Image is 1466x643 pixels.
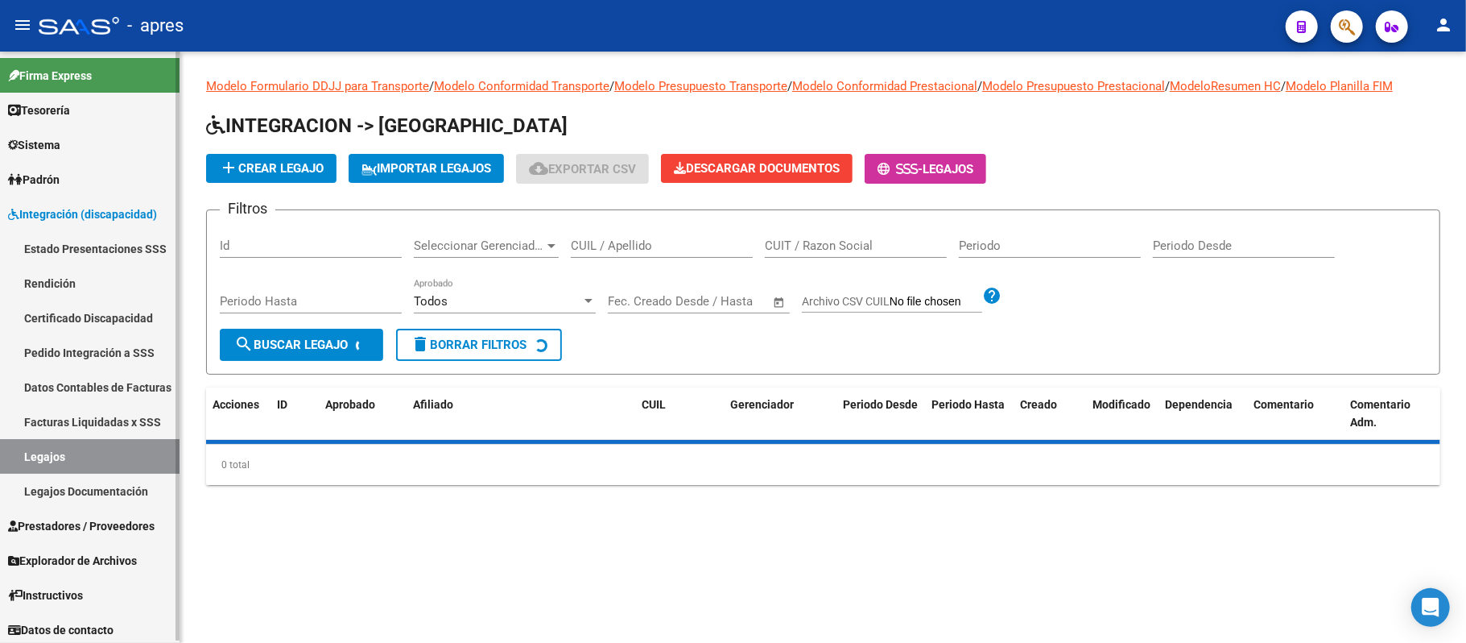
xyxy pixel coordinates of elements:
[127,8,184,44] span: - apres
[411,338,527,352] span: Borrar Filtros
[8,587,83,604] span: Instructivos
[414,294,448,309] span: Todos
[1350,398,1410,429] span: Comentario Adm.
[1247,388,1344,441] datatable-header-cell: Comentario
[529,162,636,176] span: Exportar CSV
[931,398,1005,411] span: Periodo Hasta
[414,239,544,253] span: Seleccionar Gerenciador
[890,295,982,309] input: Archivo CSV CUIL
[724,388,836,441] datatable-header-cell: Gerenciador
[802,295,890,308] span: Archivo CSV CUIL
[413,398,453,411] span: Afiliado
[878,162,923,176] span: -
[349,154,504,183] button: IMPORTAR LEGAJOS
[1411,588,1450,627] div: Open Intercom Messenger
[270,388,319,441] datatable-header-cell: ID
[1286,79,1393,93] a: Modelo Planilla FIM
[319,388,383,441] datatable-header-cell: Aprobado
[925,388,1014,441] datatable-header-cell: Periodo Hasta
[1344,388,1440,441] datatable-header-cell: Comentario Adm.
[220,197,275,220] h3: Filtros
[1253,398,1314,411] span: Comentario
[836,388,925,441] datatable-header-cell: Periodo Desde
[1170,79,1281,93] a: ModeloResumen HC
[661,154,853,183] button: Descargar Documentos
[1165,398,1233,411] span: Dependencia
[206,154,337,183] button: Crear Legajo
[865,154,986,184] button: -Legajos
[730,398,794,411] span: Gerenciador
[206,77,1440,485] div: / / / / / /
[13,15,32,35] mat-icon: menu
[411,334,430,354] mat-icon: delete
[434,79,609,93] a: Modelo Conformidad Transporte
[792,79,977,93] a: Modelo Conformidad Prestacional
[219,158,238,177] mat-icon: add
[843,398,918,411] span: Periodo Desde
[8,102,70,119] span: Tesorería
[220,329,383,361] button: Buscar Legajo
[206,445,1440,485] div: 0 total
[407,388,635,441] datatable-header-cell: Afiliado
[206,114,568,137] span: INTEGRACION -> [GEOGRAPHIC_DATA]
[614,79,787,93] a: Modelo Presupuesto Transporte
[923,162,973,176] span: Legajos
[608,294,660,309] input: Start date
[770,293,789,312] button: Open calendar
[674,161,840,176] span: Descargar Documentos
[325,398,375,411] span: Aprobado
[8,621,114,639] span: Datos de contacto
[8,171,60,189] span: Padrón
[529,159,548,178] mat-icon: cloud_download
[361,161,491,176] span: IMPORTAR LEGAJOS
[8,136,60,154] span: Sistema
[1014,388,1086,441] datatable-header-cell: Creado
[206,388,270,441] datatable-header-cell: Acciones
[8,517,155,535] span: Prestadores / Proveedores
[234,334,254,354] mat-icon: search
[635,388,724,441] datatable-header-cell: CUIL
[1020,398,1057,411] span: Creado
[8,205,157,223] span: Integración (discapacidad)
[219,161,324,176] span: Crear Legajo
[234,338,348,352] span: Buscar Legajo
[675,294,753,309] input: End date
[213,398,259,411] span: Acciones
[8,67,92,85] span: Firma Express
[1158,388,1247,441] datatable-header-cell: Dependencia
[1434,15,1453,35] mat-icon: person
[516,154,649,184] button: Exportar CSV
[396,329,562,361] button: Borrar Filtros
[982,286,1001,305] mat-icon: help
[8,552,137,570] span: Explorador de Archivos
[642,398,666,411] span: CUIL
[982,79,1165,93] a: Modelo Presupuesto Prestacional
[277,398,287,411] span: ID
[1086,388,1158,441] datatable-header-cell: Modificado
[206,79,429,93] a: Modelo Formulario DDJJ para Transporte
[1092,398,1150,411] span: Modificado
